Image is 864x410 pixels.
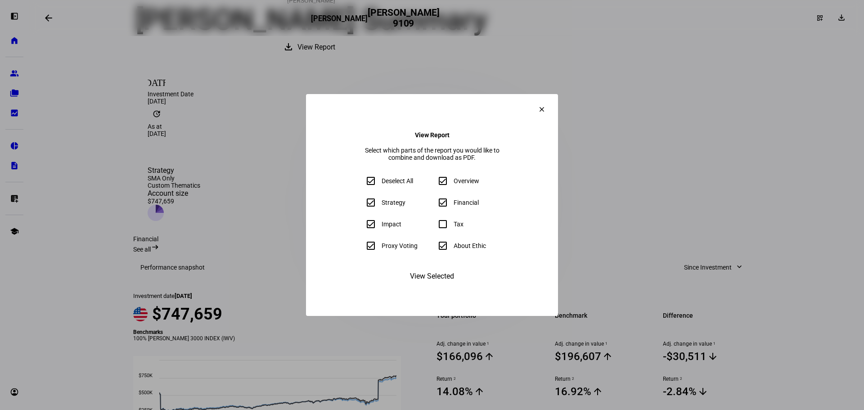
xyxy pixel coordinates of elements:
[382,177,413,185] div: Deselect All
[454,199,479,206] div: Financial
[415,131,450,139] h4: View Report
[360,147,504,161] div: Select which parts of the report you would like to combine and download as PDF.
[382,221,401,228] div: Impact
[410,266,454,287] span: View Selected
[382,199,405,206] div: Strategy
[538,105,546,113] mat-icon: clear
[454,242,486,249] div: About Ethic
[454,177,479,185] div: Overview
[397,266,467,287] button: View Selected
[382,242,418,249] div: Proxy Voting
